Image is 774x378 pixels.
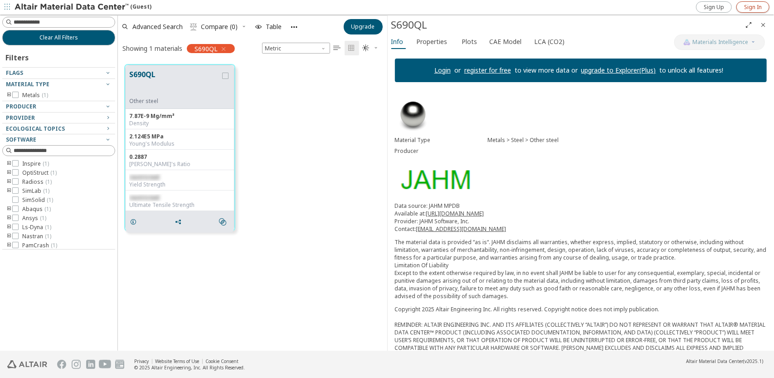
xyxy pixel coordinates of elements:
[2,45,33,67] div: Filters
[15,3,151,12] div: (Guest)
[359,41,383,55] button: Theme
[190,23,197,30] i: 
[656,66,727,75] p: to unlock all features!
[122,44,182,53] div: Showing 1 materials
[44,205,51,213] span: ( 1 )
[205,358,239,364] a: Cookie Consent
[6,80,49,88] span: Material Type
[744,4,762,11] span: Sign In
[22,169,57,177] span: OptiStruct
[7,360,47,368] img: Altair Engineering
[395,147,488,155] div: Producer
[686,358,763,364] div: (v2025.1)
[195,44,218,53] span: S690QL
[129,153,230,161] div: 0.2887
[201,24,238,30] span: Compare (0)
[22,178,52,186] span: Radioss
[6,69,23,77] span: Flags
[686,358,743,364] span: Altair Material Data Center
[129,140,230,147] div: Young's Modulus
[215,213,234,231] button: Similar search
[6,178,12,186] i: toogle group
[129,120,230,127] div: Density
[6,160,12,167] i: toogle group
[129,181,230,188] div: Yield Strength
[15,3,130,12] img: Altair Material Data Center
[129,201,230,209] div: Ultimate Tensile Strength
[395,202,767,233] p: Data source: JAHM MPDB Available at: Provider: JAHM Software, Inc. Contact:
[363,44,370,52] i: 
[6,206,12,213] i: toogle group
[155,358,199,364] a: Website Terms of Use
[464,66,511,74] a: register for free
[334,44,341,52] i: 
[2,123,115,134] button: Ecological Topics
[6,233,12,240] i: toogle group
[736,1,769,13] a: Sign In
[129,194,159,201] span: restricted
[22,233,51,240] span: Nastran
[6,125,65,133] span: Ecological Topics
[2,30,115,45] button: Clear All Filters
[462,34,477,49] span: Plots
[2,134,115,145] button: Software
[129,173,159,181] span: restricted
[345,41,359,55] button: Tile View
[344,19,383,34] button: Upgrade
[45,178,52,186] span: ( 1 )
[129,161,230,168] div: [PERSON_NAME]'s Ratio
[129,69,220,98] button: S690QL
[129,113,230,120] div: 7.87E-9 Mg/mm³
[132,24,183,30] span: Advanced Search
[348,44,355,52] i: 
[43,187,49,195] span: ( 1 )
[693,39,749,46] span: Materials Intelligence
[511,66,581,75] p: to view more data or
[426,210,484,217] a: [URL][DOMAIN_NAME]
[45,223,51,231] span: ( 1 )
[741,18,756,32] button: Full Screen
[6,242,12,249] i: toogle group
[262,43,330,54] span: Metric
[451,66,464,75] p: or
[6,224,12,231] i: toogle group
[434,66,451,74] a: Login
[118,58,387,351] div: grid
[40,214,46,222] span: ( 1 )
[129,98,220,105] div: Other steel
[219,218,226,226] i: 
[22,92,48,99] span: Metals
[134,364,245,371] div: © 2025 Altair Engineering, Inc. All Rights Reserved.
[395,238,767,300] p: The material data is provided “as is“. JAHM disclaims all warranties, whether express, implied, s...
[2,79,115,90] button: Material Type
[6,103,36,110] span: Producer
[170,213,190,231] button: Share
[42,91,48,99] span: ( 1 )
[51,241,57,249] span: ( 1 )
[704,4,724,11] span: Sign Up
[6,136,36,143] span: Software
[351,23,375,30] span: Upgrade
[6,187,12,195] i: toogle group
[395,97,431,133] img: Material Type Image
[50,169,57,177] span: ( 1 )
[6,92,12,99] i: toogle group
[22,187,49,195] span: SimLab
[674,34,765,50] button: AI CopilotMaterials Intelligence
[129,133,230,140] div: 2.124E5 MPa
[2,68,115,79] button: Flags
[47,196,53,204] span: ( 1 )
[45,232,51,240] span: ( 1 )
[6,169,12,177] i: toogle group
[756,18,770,32] button: Close
[6,215,12,222] i: toogle group
[490,34,522,49] span: CAE Model
[330,41,345,55] button: Table View
[2,113,115,123] button: Provider
[391,18,742,32] div: S690QL
[416,225,506,233] a: [EMAIL_ADDRESS][DOMAIN_NAME]
[43,160,49,167] span: ( 1 )
[395,137,488,144] div: Material Type
[391,34,404,49] span: Info
[22,224,51,231] span: Ls-Dyna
